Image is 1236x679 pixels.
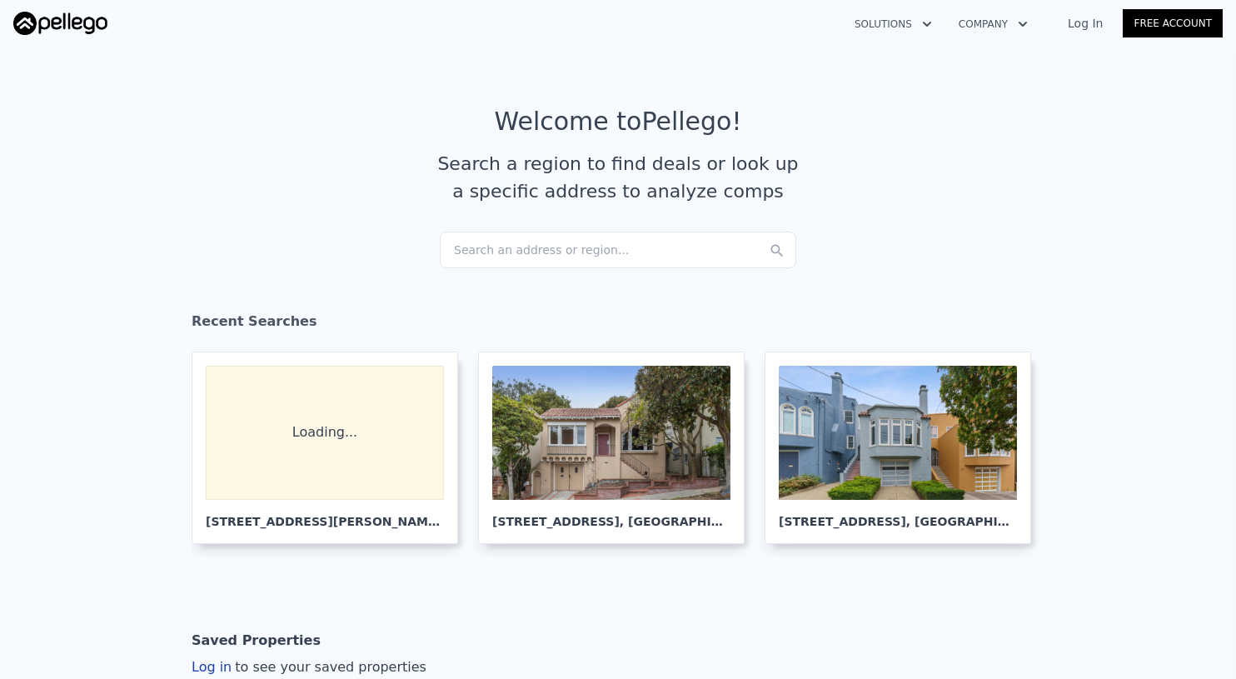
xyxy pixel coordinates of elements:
[192,352,471,544] a: Loading... [STREET_ADDRESS][PERSON_NAME], [GEOGRAPHIC_DATA]
[478,352,758,544] a: [STREET_ADDRESS], [GEOGRAPHIC_DATA]
[841,9,945,39] button: Solutions
[232,659,426,675] span: to see your saved properties
[1048,15,1123,32] a: Log In
[440,232,796,268] div: Search an address or region...
[192,624,321,657] div: Saved Properties
[495,107,742,137] div: Welcome to Pellego !
[192,298,1044,352] div: Recent Searches
[192,657,426,677] div: Log in
[492,500,730,530] div: [STREET_ADDRESS] , [GEOGRAPHIC_DATA]
[206,500,444,530] div: [STREET_ADDRESS][PERSON_NAME] , [GEOGRAPHIC_DATA]
[206,366,444,500] div: Loading...
[13,12,107,35] img: Pellego
[1123,9,1223,37] a: Free Account
[779,500,1017,530] div: [STREET_ADDRESS] , [GEOGRAPHIC_DATA]
[765,352,1044,544] a: [STREET_ADDRESS], [GEOGRAPHIC_DATA]
[945,9,1041,39] button: Company
[431,150,805,205] div: Search a region to find deals or look up a specific address to analyze comps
